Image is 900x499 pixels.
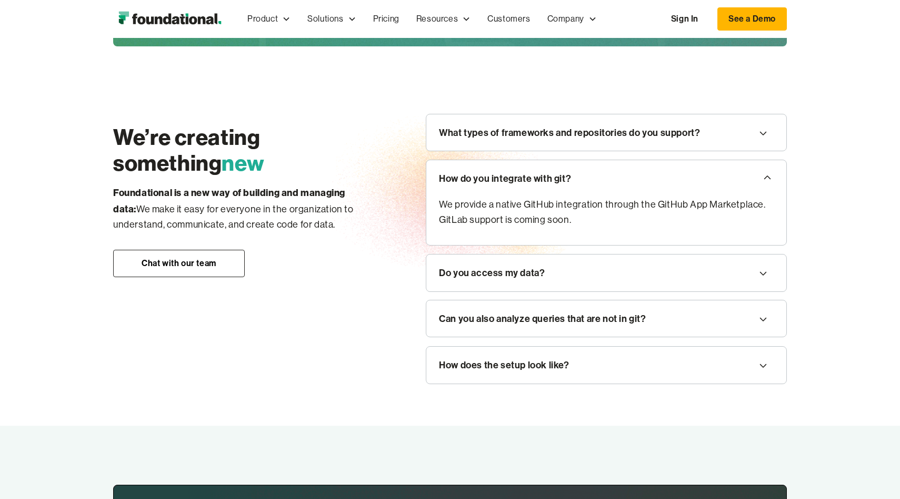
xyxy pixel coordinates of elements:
div: How do you integrate with git? [439,171,571,187]
div: Product [247,12,278,26]
div: Do you access my data? [439,265,545,281]
a: Sign In [661,8,709,30]
h2: We’re creating something [113,124,384,177]
div: Can you also analyze queries that are not in git? [439,311,646,327]
div: How does the setup look like? [439,357,569,373]
div: Solutions [299,2,364,36]
div: Company [547,12,584,26]
a: Chat with our team [113,250,245,277]
a: home [113,8,226,30]
strong: Foundational is a new way of building and managing data: [113,187,345,215]
div: Product [239,2,299,36]
div: Solutions [307,12,343,26]
img: Foundational Logo [113,8,226,30]
a: Customers [479,2,538,36]
div: Company [539,2,605,36]
div: Resources [416,12,458,26]
div: What types of frameworks and repositories do you support? [439,125,700,141]
iframe: Chat Widget [711,377,900,499]
span: new [222,149,264,177]
a: Pricing [365,2,408,36]
div: Resources [408,2,479,36]
p: We make it easy for everyone in the organization to understand, communicate, and create code for ... [113,185,384,233]
a: See a Demo [717,7,787,31]
p: We provide a native GitHub integration through the GitHub App Marketplace. GitLab support is comi... [439,197,774,228]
